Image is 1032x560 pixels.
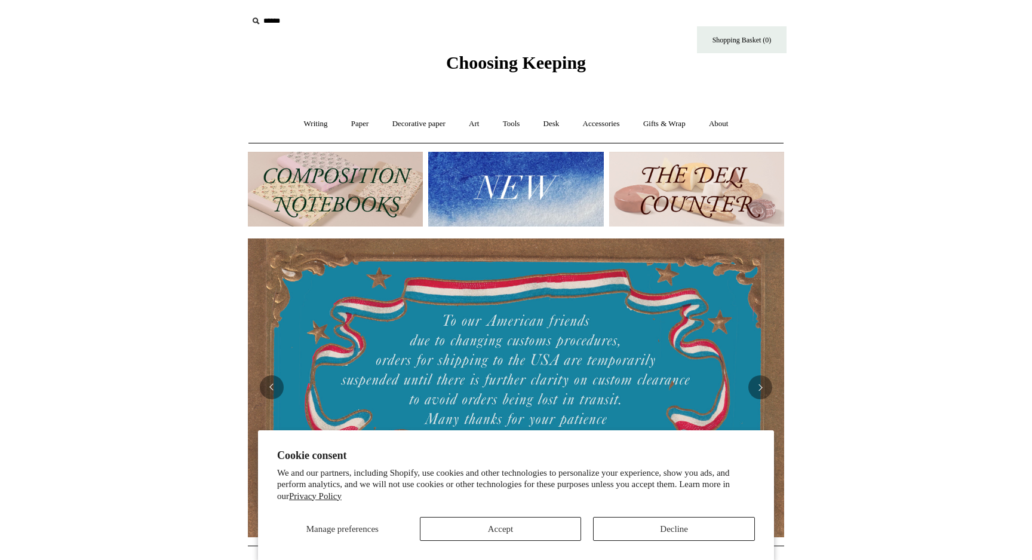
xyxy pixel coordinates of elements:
[306,524,379,534] span: Manage preferences
[458,108,490,140] a: Art
[697,26,787,53] a: Shopping Basket (0)
[593,517,755,541] button: Decline
[609,152,784,227] img: The Deli Counter
[632,108,696,140] a: Gifts & Wrap
[248,152,423,227] img: 202302 Composition ledgers.jpg__PID:69722ee6-fa44-49dd-a067-31375e5d54ec
[260,375,284,399] button: Previous
[748,375,772,399] button: Next
[492,108,531,140] a: Tools
[277,467,755,503] p: We and our partners, including Shopify, use cookies and other technologies to personalize your ex...
[428,152,603,227] img: New.jpg__PID:f73bdf93-380a-4a35-bcfe-7823039498e1
[289,491,342,501] a: Privacy Policy
[446,53,586,72] span: Choosing Keeping
[340,108,380,140] a: Paper
[572,108,631,140] a: Accessories
[533,108,570,140] a: Desk
[248,238,784,537] img: USA PSA .jpg__PID:33428022-6587-48b7-8b57-d7eefc91f15a
[382,108,456,140] a: Decorative paper
[277,449,755,462] h2: Cookie consent
[698,108,739,140] a: About
[293,108,339,140] a: Writing
[277,517,408,541] button: Manage preferences
[446,62,586,71] a: Choosing Keeping
[420,517,582,541] button: Accept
